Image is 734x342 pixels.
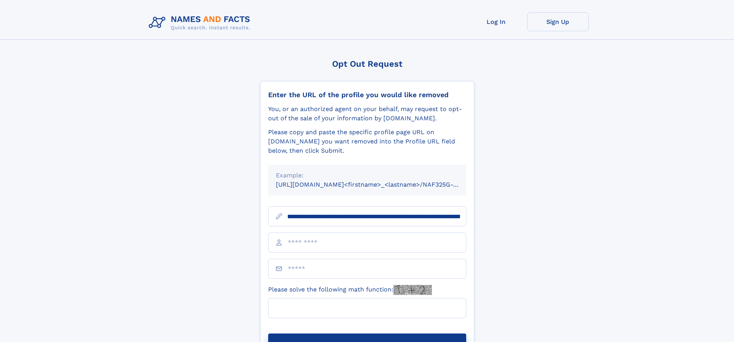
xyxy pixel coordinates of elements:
[268,128,466,155] div: Please copy and paste the specific profile page URL on [DOMAIN_NAME] you want removed into the Pr...
[268,285,432,295] label: Please solve the following math function:
[465,12,527,31] a: Log In
[146,12,257,33] img: Logo Names and Facts
[268,91,466,99] div: Enter the URL of the profile you would like removed
[276,171,459,180] div: Example:
[276,181,481,188] small: [URL][DOMAIN_NAME]<firstname>_<lastname>/NAF325G-xxxxxxxx
[260,59,474,69] div: Opt Out Request
[268,104,466,123] div: You, or an authorized agent on your behalf, may request to opt-out of the sale of your informatio...
[527,12,589,31] a: Sign Up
